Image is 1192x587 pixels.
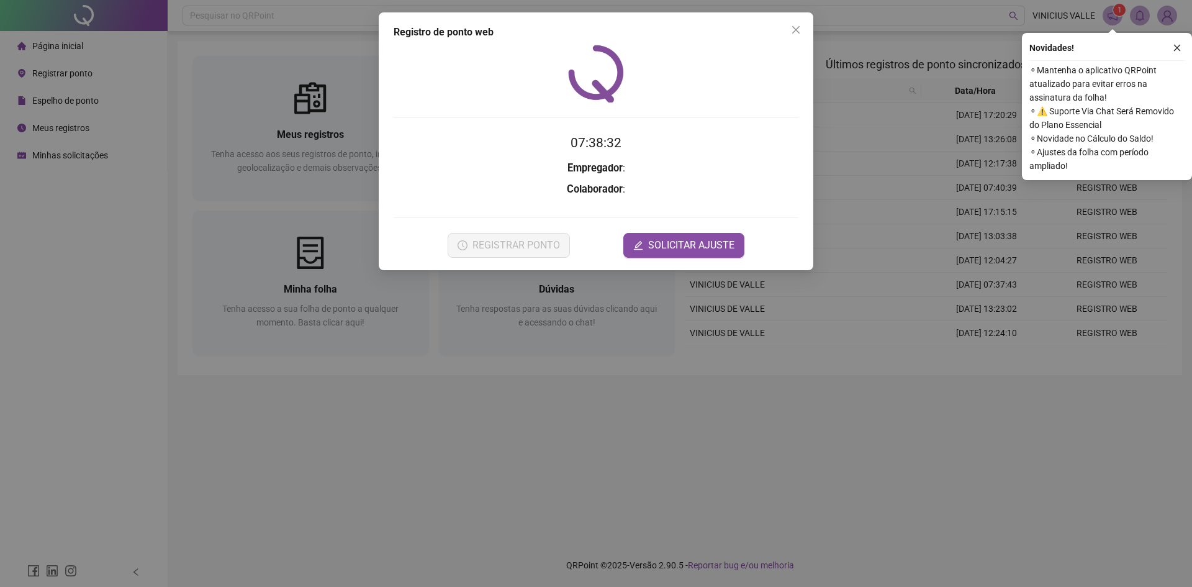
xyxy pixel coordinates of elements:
strong: Colaborador [567,183,623,195]
span: ⚬ Novidade no Cálculo do Saldo! [1029,132,1185,145]
span: Novidades ! [1029,41,1074,55]
time: 07:38:32 [571,135,621,150]
button: REGISTRAR PONTO [448,233,570,258]
img: QRPoint [568,45,624,102]
h3: : [394,160,798,176]
span: close [1173,43,1181,52]
h3: : [394,181,798,198]
span: ⚬ Ajustes da folha com período ampliado! [1029,145,1185,173]
button: editSOLICITAR AJUSTE [623,233,744,258]
span: close [791,25,801,35]
button: Close [786,20,806,40]
span: edit [633,240,643,250]
span: ⚬ ⚠️ Suporte Via Chat Será Removido do Plano Essencial [1029,104,1185,132]
span: ⚬ Mantenha o aplicativo QRPoint atualizado para evitar erros na assinatura da folha! [1029,63,1185,104]
div: Registro de ponto web [394,25,798,40]
span: SOLICITAR AJUSTE [648,238,734,253]
strong: Empregador [567,162,623,174]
